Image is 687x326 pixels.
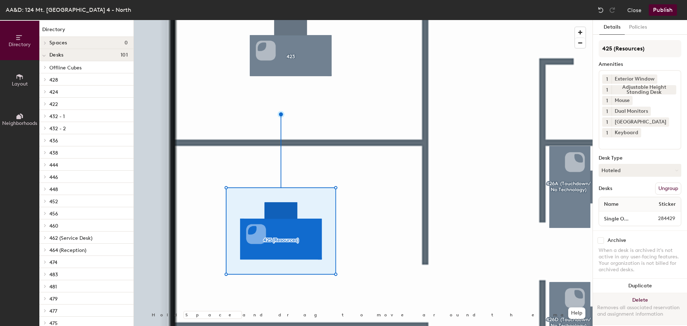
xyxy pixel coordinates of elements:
span: Neighborhoods [2,120,37,126]
span: 444 [49,162,58,168]
div: Keyboard [612,128,641,137]
button: DeleteRemoves all associated reservation and assignment information [593,293,687,325]
span: 460 [49,223,58,229]
span: 0 [125,40,128,46]
div: Desk Type [599,155,681,161]
span: 432 - 1 [49,113,65,120]
span: Directory [9,42,31,48]
span: 1 [606,108,608,115]
span: Name [600,198,622,211]
div: Desks [599,186,612,191]
span: 432 - 2 [49,126,66,132]
span: 464 (Reception) [49,247,86,253]
button: 1 [602,96,612,105]
span: 474 [49,259,57,266]
button: 1 [602,74,612,84]
span: Spaces [49,40,67,46]
button: Duplicate [593,279,687,293]
span: 428 [49,77,58,83]
button: Publish [649,4,677,16]
span: 462 (Service Desk) [49,235,92,241]
div: Dual Monitors [612,107,651,116]
span: 1 [606,129,608,137]
span: 481 [49,284,57,290]
span: 1 [606,118,608,126]
span: 477 [49,308,57,314]
h1: Directory [39,26,133,37]
span: 452 [49,199,58,205]
span: 438 [49,150,58,156]
span: 101 [121,52,128,58]
div: AA&D: 124 Mt. [GEOGRAPHIC_DATA] 4 - North [6,5,131,14]
button: Ungroup [655,183,681,195]
div: When a desk is archived it's not active in any user-facing features. Your organization is not bil... [599,247,681,273]
div: Archive [608,238,626,243]
div: Mouse [612,96,633,105]
span: 446 [49,174,58,180]
input: Unnamed desk [600,214,641,224]
div: [GEOGRAPHIC_DATA] [612,117,669,127]
div: Removes all associated reservation and assignment information [597,305,683,317]
span: 1 [606,86,608,94]
img: Undo [597,6,604,14]
button: 1 [602,107,612,116]
div: Amenities [599,62,681,67]
div: Exterior Window [612,74,657,84]
img: Redo [609,6,616,14]
span: 456 [49,211,58,217]
span: 422 [49,101,58,107]
button: Help [568,307,585,319]
button: 1 [602,128,612,137]
span: Sticker [655,198,679,211]
span: Desks [49,52,63,58]
button: Policies [625,20,651,35]
span: 1 [606,97,608,104]
span: 479 [49,296,58,302]
span: 448 [49,186,58,193]
button: Hoteled [599,164,681,177]
div: Adjustable Height Standing Desk [612,85,676,94]
span: 436 [49,138,58,144]
button: 1 [602,85,612,94]
span: 284429 [641,215,679,223]
span: 483 [49,272,58,278]
button: Details [599,20,625,35]
span: Offline Cubes [49,65,82,71]
button: 1 [602,117,612,127]
span: 424 [49,89,58,95]
span: Layout [12,81,28,87]
button: Close [627,4,642,16]
span: 1 [606,76,608,83]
